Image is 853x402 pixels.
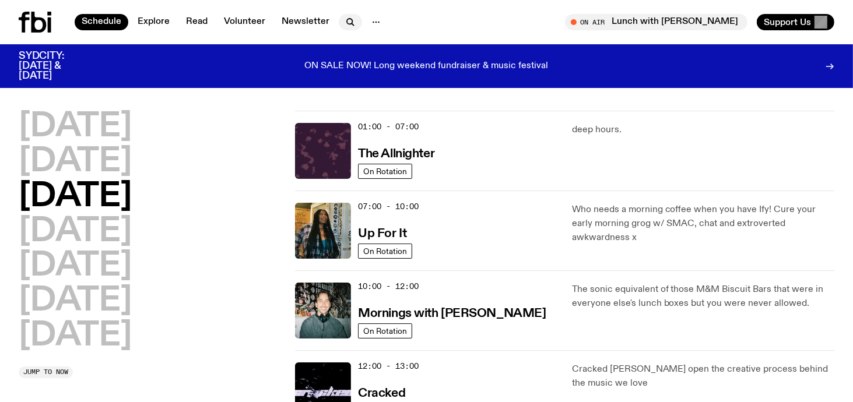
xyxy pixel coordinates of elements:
a: Mornings with [PERSON_NAME] [358,305,546,320]
h3: Up For It [358,228,406,240]
a: Explore [131,14,177,30]
button: Jump to now [19,366,73,378]
p: Cracked [PERSON_NAME] open the creative process behind the music we love [572,362,834,390]
h3: SYDCITY: [DATE] & [DATE] [19,51,93,81]
p: The sonic equivalent of those M&M Biscuit Bars that were in everyone else's lunch boxes but you w... [572,283,834,311]
button: [DATE] [19,320,132,352]
a: On Rotation [358,244,412,259]
a: Newsletter [275,14,336,30]
span: On Rotation [363,326,407,335]
a: On Rotation [358,164,412,179]
a: Volunteer [217,14,272,30]
span: On Rotation [363,167,407,175]
button: [DATE] [19,285,132,318]
img: Radio presenter Ben Hansen sits in front of a wall of photos and an fbi radio sign. Film photo. B... [295,283,351,338]
a: Schedule [75,14,128,30]
a: Cracked [358,385,405,400]
span: 01:00 - 07:00 [358,121,419,132]
img: Ify - a Brown Skin girl with black braided twists, looking up to the side with her tongue stickin... [295,203,351,259]
button: Support Us [757,14,834,30]
span: 07:00 - 10:00 [358,201,419,212]
button: [DATE] [19,146,132,178]
h3: Mornings with [PERSON_NAME] [358,308,546,320]
button: [DATE] [19,181,132,213]
span: Jump to now [23,369,68,375]
h3: The Allnighter [358,148,434,160]
a: On Rotation [358,323,412,338]
span: Support Us [764,17,811,27]
span: On Rotation [363,246,407,255]
button: [DATE] [19,111,132,143]
p: Who needs a morning coffee when you have Ify! Cure your early morning grog w/ SMAC, chat and extr... [572,203,834,245]
h3: Cracked [358,387,405,400]
p: ON SALE NOW! Long weekend fundraiser & music festival [305,61,549,72]
button: [DATE] [19,250,132,283]
a: Up For It [358,225,406,240]
span: 12:00 - 13:00 [358,361,419,372]
p: deep hours. [572,123,834,137]
button: On AirLunch with [PERSON_NAME] [565,14,747,30]
a: Read [179,14,215,30]
a: The Allnighter [358,146,434,160]
span: 10:00 - 12:00 [358,281,419,292]
button: [DATE] [19,216,132,248]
